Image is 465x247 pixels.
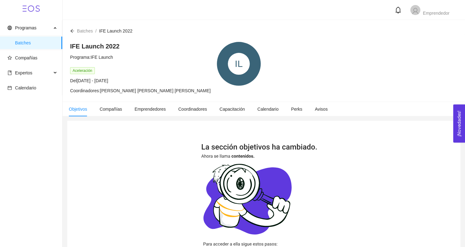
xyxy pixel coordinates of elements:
span: Emprendedor [423,11,449,16]
h4: IFE Launch 2022 [70,42,211,51]
span: bell [395,7,401,13]
span: user [411,8,419,15]
span: Batches [77,28,93,33]
span: Objetivos [69,107,87,112]
span: Emprendedores [135,107,166,112]
span: Compañías [15,55,38,60]
span: global [8,26,12,30]
span: book [8,71,12,75]
span: Compañías [100,107,122,112]
span: Programa: IFE Launch [70,55,113,60]
span: star [8,56,12,60]
span: Coordinadores [178,107,207,112]
span: Expertos [15,70,32,75]
span: Del [DATE] - [DATE] [70,78,108,83]
span: Perks [291,107,302,112]
span: Capacitación [219,107,245,112]
span: calendar [8,86,12,90]
span: Calendario [15,85,36,90]
span: Calendario [257,107,278,112]
button: Open Feedback Widget [453,104,465,143]
span: Aceleración [70,67,95,74]
span: IFE Launch 2022 [99,28,132,33]
span: Avisos [315,107,328,112]
span: / [95,28,97,33]
span: arrow-left [70,29,74,33]
span: Programas [15,25,36,30]
div: IL [228,53,250,75]
span: Coordinadores: [PERSON_NAME] [PERSON_NAME] [PERSON_NAME] [70,88,211,93]
span: Batches [15,37,57,49]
